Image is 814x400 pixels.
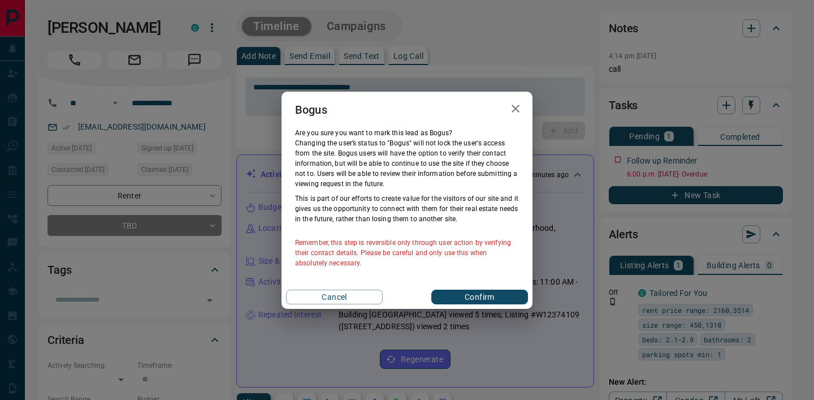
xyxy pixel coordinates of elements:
[295,128,519,138] p: Are you sure you want to mark this lead as Bogus ?
[431,290,528,304] button: Confirm
[282,92,341,128] h2: Bogus
[295,193,519,224] p: This is part of our efforts to create value for the visitors of our site and it gives us the oppo...
[295,238,519,268] p: Remember, this step is reversible only through user action by verifying their contact details. Pl...
[286,290,383,304] button: Cancel
[295,138,519,189] p: Changing the user’s status to "Bogus" will not lock the user's access from the site. Bogus users ...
